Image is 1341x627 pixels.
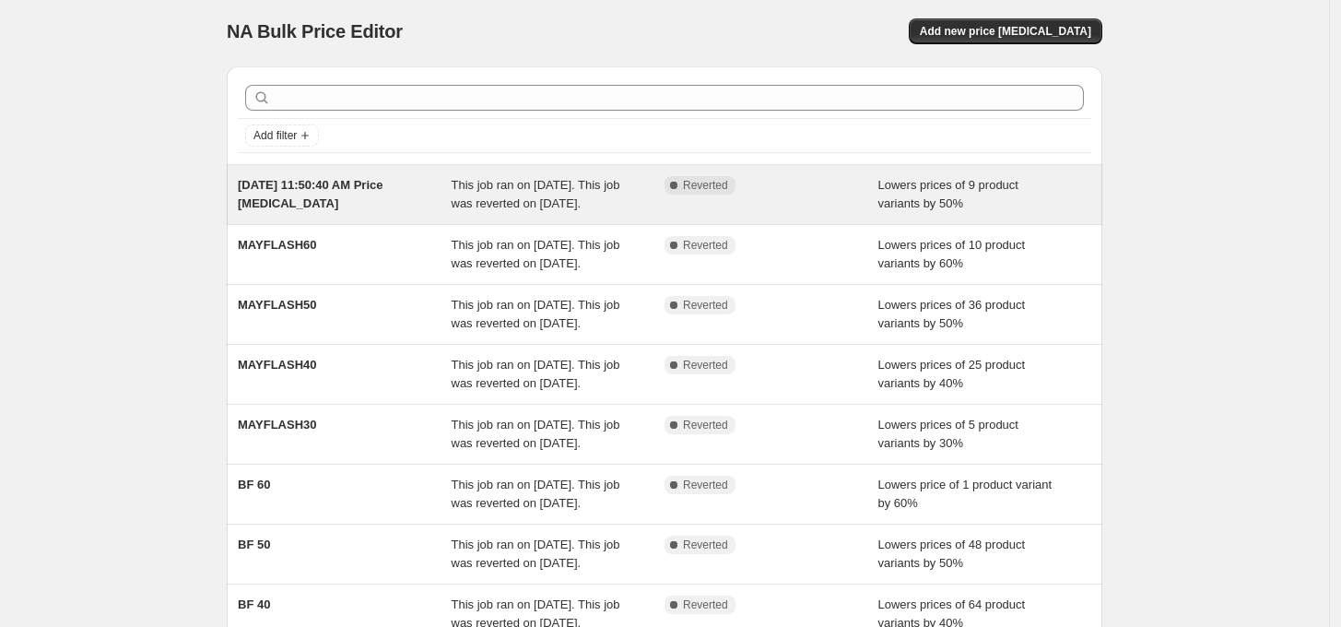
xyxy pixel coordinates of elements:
span: MAYFLASH50 [238,298,316,312]
span: Add new price [MEDICAL_DATA] [920,24,1091,39]
span: This job ran on [DATE]. This job was reverted on [DATE]. [452,478,620,510]
span: BF 60 [238,478,270,491]
button: Add new price [MEDICAL_DATA] [909,18,1102,44]
span: This job ran on [DATE]. This job was reverted on [DATE]. [452,358,620,390]
span: Reverted [683,178,728,193]
span: Lowers prices of 36 product variants by 50% [878,298,1026,330]
span: Lowers prices of 9 product variants by 50% [878,178,1018,210]
span: Lowers prices of 48 product variants by 50% [878,538,1026,570]
span: This job ran on [DATE]. This job was reverted on [DATE]. [452,538,620,570]
span: Reverted [683,538,728,552]
span: MAYFLASH60 [238,238,316,252]
span: BF 50 [238,538,270,551]
span: This job ran on [DATE]. This job was reverted on [DATE]. [452,418,620,450]
span: Reverted [683,358,728,373]
span: Reverted [683,478,728,492]
span: Reverted [683,238,728,253]
span: Lowers prices of 10 product variants by 60% [878,238,1026,270]
button: Add filter [245,124,319,147]
span: This job ran on [DATE]. This job was reverted on [DATE]. [452,238,620,270]
span: [DATE] 11:50:40 AM Price [MEDICAL_DATA] [238,178,383,210]
span: MAYFLASH40 [238,358,316,372]
span: This job ran on [DATE]. This job was reverted on [DATE]. [452,298,620,330]
span: Reverted [683,418,728,432]
span: This job ran on [DATE]. This job was reverted on [DATE]. [452,178,620,210]
span: BF 40 [238,597,270,611]
span: MAYFLASH30 [238,418,316,432]
span: Lowers prices of 5 product variants by 30% [878,418,1018,450]
span: Reverted [683,298,728,313]
span: Add filter [253,128,297,143]
span: Lowers price of 1 product variant by 60% [878,478,1053,510]
span: Lowers prices of 25 product variants by 40% [878,358,1026,390]
span: NA Bulk Price Editor [227,21,403,41]
span: Reverted [683,597,728,612]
